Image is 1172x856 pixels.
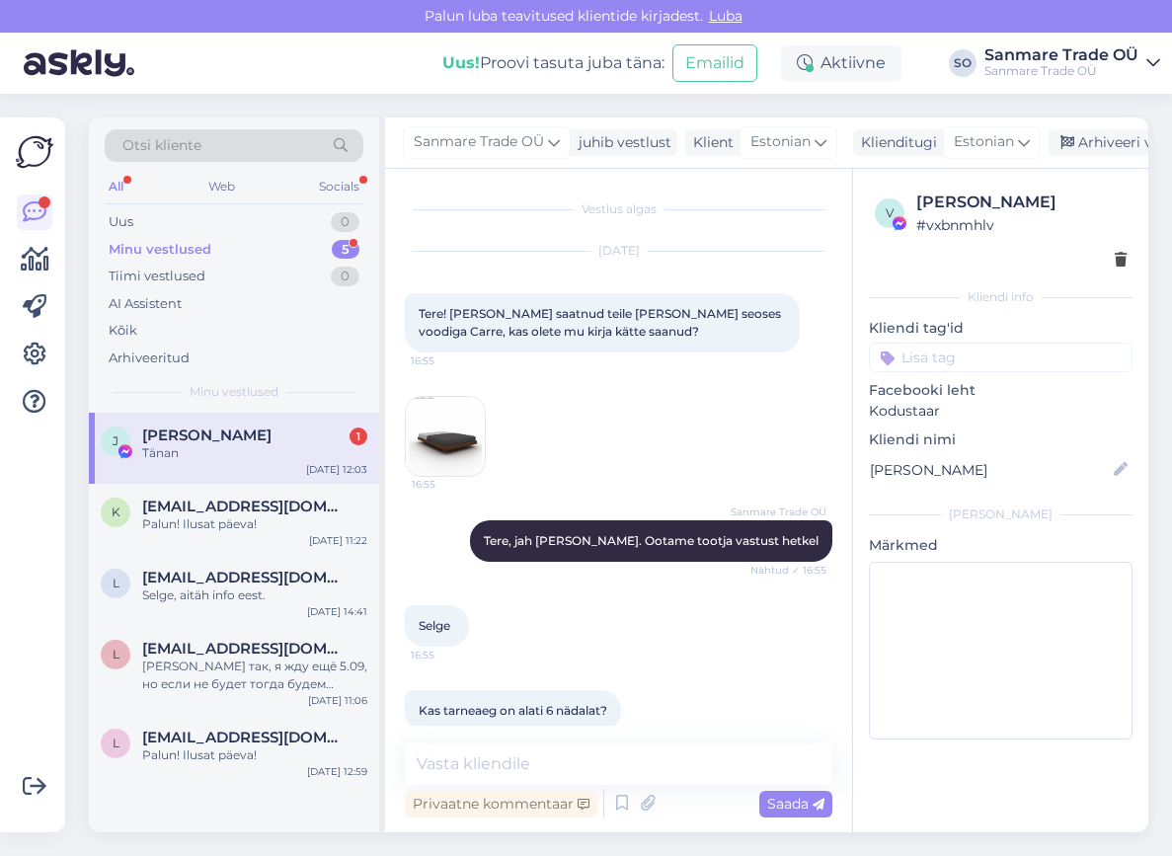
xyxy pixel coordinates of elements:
p: Kodustaar [869,401,1133,422]
div: [PERSON_NAME] [916,191,1127,214]
span: lenchikshvudka@gmail.com [142,640,348,658]
div: Tiimi vestlused [109,267,205,286]
div: Tänan [142,444,367,462]
div: [PERSON_NAME] [869,506,1133,523]
span: labioliver@outlook.com [142,729,348,746]
div: Sanmare Trade OÜ [984,47,1138,63]
p: Facebooki leht [869,380,1133,401]
div: [DATE] 11:22 [309,533,367,548]
div: Palun! Ilusat päeva! [142,746,367,764]
div: Sanmare Trade OÜ [984,63,1138,79]
span: Estonian [750,131,811,153]
button: Emailid [672,44,757,82]
div: Proovi tasuta juba täna: [442,51,664,75]
span: J [113,433,118,448]
span: Tere! [PERSON_NAME] saatnud teile [PERSON_NAME] seoses voodiga Carre, kas olete mu kirja kätte sa... [419,306,784,339]
div: 1 [350,428,367,445]
span: Jekaterina Dubinina [142,427,272,444]
div: Palun! Ilusat päeva! [142,515,367,533]
div: Web [204,174,239,199]
span: labioliver@outlook.com [142,569,348,586]
div: Arhiveeritud [109,349,190,368]
input: Lisa nimi [870,459,1110,481]
p: Kliendi nimi [869,429,1133,450]
div: Kõik [109,321,137,341]
div: [DATE] 14:41 [307,604,367,619]
div: Selge, aitäh info eest. [142,586,367,604]
div: [DATE] [405,242,832,260]
div: All [105,174,127,199]
span: ktambets@gmaul.com [142,498,348,515]
div: Uus [109,212,133,232]
b: Uus! [442,53,480,72]
div: # vxbnmhlv [916,214,1127,236]
div: Klient [685,132,734,153]
div: AI Assistent [109,294,182,314]
span: k [112,505,120,519]
span: l [113,647,119,661]
div: Aktiivne [781,45,901,81]
span: l [113,736,119,750]
span: Sanmare Trade OÜ [414,131,544,153]
span: Saada [767,795,824,813]
span: Nähtud ✓ 16:55 [750,563,826,578]
div: Privaatne kommentaar [405,791,597,817]
span: Otsi kliente [122,135,201,156]
div: Klienditugi [853,132,937,153]
div: 0 [331,212,359,232]
div: 0 [331,267,359,286]
a: Sanmare Trade OÜSanmare Trade OÜ [984,47,1160,79]
span: 16:55 [411,353,485,368]
div: Socials [315,174,363,199]
div: [DATE] 12:59 [307,764,367,779]
div: Minu vestlused [109,240,211,260]
input: Lisa tag [869,343,1133,372]
span: Kas tarneaeg on alati 6 nädalat? [419,703,607,718]
span: Selge [419,618,450,633]
span: Tere, jah [PERSON_NAME]. Ootame tootja vastust hetkel [484,533,819,548]
span: 16:55 [411,648,485,662]
p: Märkmed [869,535,1133,556]
div: 5 [332,240,359,260]
img: Attachment [406,397,485,476]
span: Estonian [954,131,1014,153]
img: Askly Logo [16,133,53,171]
span: v [886,205,894,220]
span: Luba [703,7,748,25]
div: [DATE] 12:03 [306,462,367,477]
span: l [113,576,119,590]
div: [DATE] 11:06 [308,693,367,708]
span: 16:55 [412,477,486,492]
div: Vestlus algas [405,200,832,218]
p: Kliendi tag'id [869,318,1133,339]
div: Kliendi info [869,288,1133,306]
div: juhib vestlust [571,132,671,153]
span: Minu vestlused [190,383,278,401]
div: [PERSON_NAME] так, я жду ещё 5.09, но если не будет тогда будем решать о возврате денег! [142,658,367,693]
span: Sanmare Trade OÜ [731,505,826,519]
div: SO [949,49,977,77]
